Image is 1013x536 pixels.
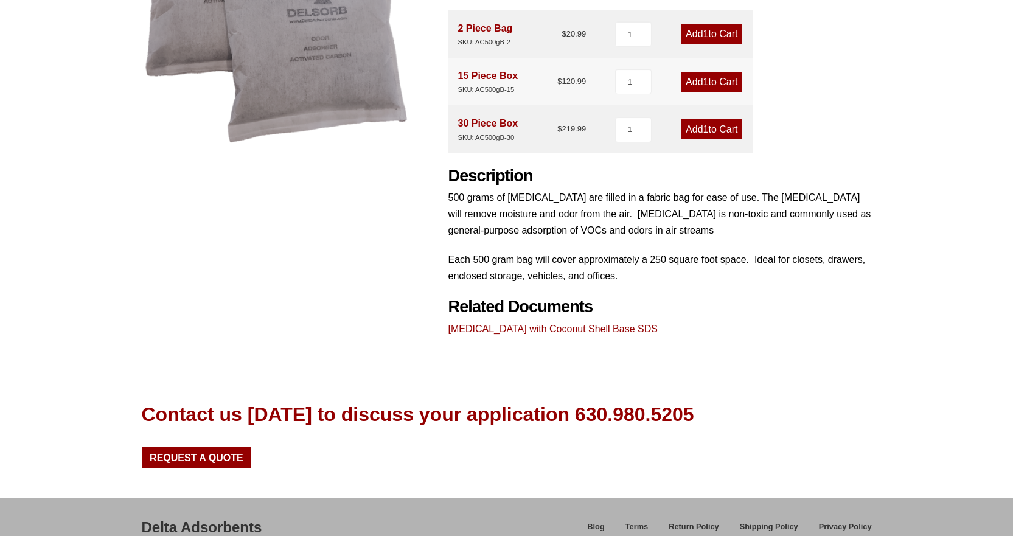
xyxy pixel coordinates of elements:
[142,401,694,428] div: Contact us [DATE] to discuss your application 630.980.5205
[458,115,518,143] div: 30 Piece Box
[150,453,243,463] span: Request a Quote
[625,523,648,531] span: Terms
[448,189,872,239] p: 500 grams of [MEDICAL_DATA] are filled in a fabric bag for ease of use. The [MEDICAL_DATA] will r...
[703,77,709,87] span: 1
[458,37,513,48] div: SKU: AC500gB-2
[458,20,513,48] div: 2 Piece Bag
[557,77,562,86] span: $
[448,251,872,284] p: Each 500 gram bag will cover approximately a 250 square foot space. Ideal for closets, drawers, e...
[681,24,742,44] a: Add1to Cart
[703,124,709,134] span: 1
[448,166,872,186] h2: Description
[703,29,709,39] span: 1
[562,29,586,38] bdi: 20.99
[562,29,566,38] span: $
[458,132,518,144] div: SKU: AC500gB-30
[587,523,604,531] span: Blog
[448,324,658,334] a: [MEDICAL_DATA] with Coconut Shell Base SDS
[557,77,586,86] bdi: 120.99
[669,523,719,531] span: Return Policy
[819,523,872,531] span: Privacy Policy
[740,523,798,531] span: Shipping Policy
[681,72,742,92] a: Add1to Cart
[142,447,252,468] a: Request a Quote
[681,119,742,139] a: Add1to Cart
[458,68,518,96] div: 15 Piece Box
[458,84,518,96] div: SKU: AC500gB-15
[557,124,562,133] span: $
[557,124,586,133] bdi: 219.99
